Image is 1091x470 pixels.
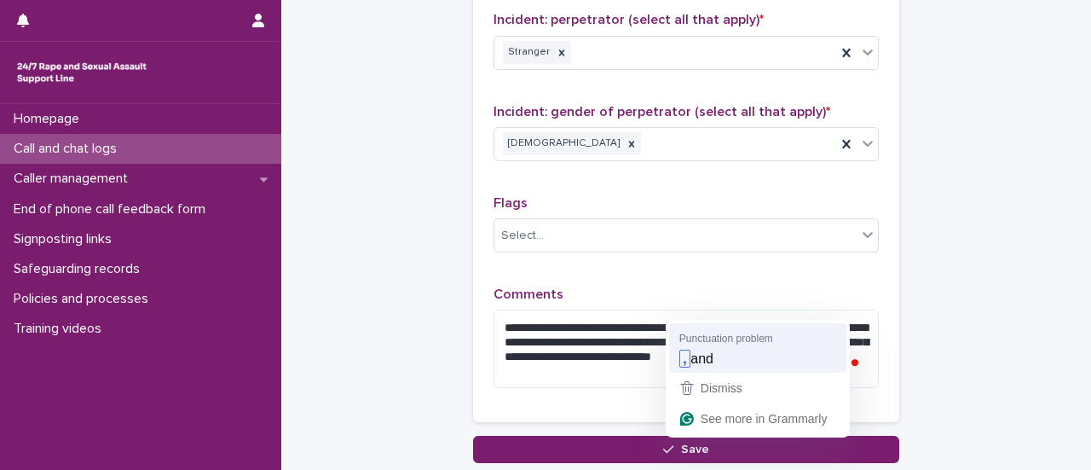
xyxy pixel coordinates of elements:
textarea: To enrich screen reader interactions, please activate Accessibility in Grammarly extension settings [494,310,879,388]
img: rhQMoQhaT3yELyF149Cw [14,55,150,90]
p: Safeguarding records [7,261,153,277]
button: Save [473,436,899,463]
span: Incident: perpetrator (select all that apply) [494,13,764,26]
div: Select... [501,227,544,245]
p: Caller management [7,171,141,187]
span: Incident: gender of perpetrator (select all that apply) [494,105,830,119]
p: Policies and processes [7,291,162,307]
p: End of phone call feedback form [7,201,219,218]
p: Homepage [7,111,93,127]
span: Comments [494,287,563,301]
div: [DEMOGRAPHIC_DATA] [503,132,622,155]
span: Flags [494,196,528,210]
p: Signposting links [7,231,125,247]
p: Training videos [7,321,115,337]
span: Save [681,444,709,455]
p: Call and chat logs [7,141,130,157]
div: Stranger [503,41,552,64]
